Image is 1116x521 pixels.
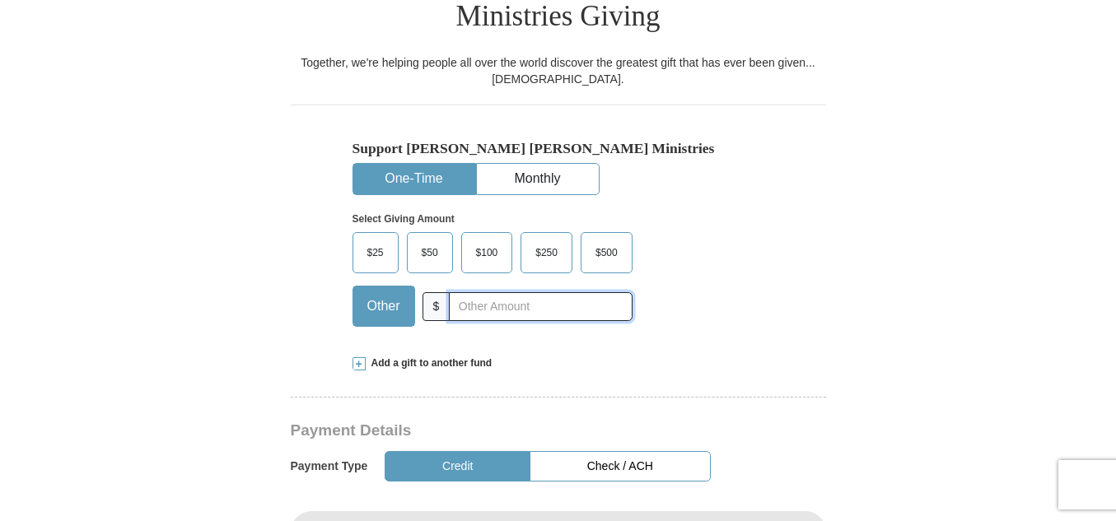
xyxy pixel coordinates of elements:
[291,54,826,87] div: Together, we're helping people all over the world discover the greatest gift that has ever been g...
[359,294,409,319] span: Other
[527,240,566,265] span: $250
[291,421,711,440] h3: Payment Details
[587,240,626,265] span: $500
[353,140,764,157] h5: Support [PERSON_NAME] [PERSON_NAME] Ministries
[413,240,446,265] span: $50
[423,292,451,321] span: $
[366,356,493,370] span: Add a gift to another fund
[385,451,530,481] button: Credit
[477,164,599,194] button: Monthly
[449,292,632,321] input: Other Amount
[530,451,710,481] button: Check / ACH
[291,459,368,473] h5: Payment Type
[468,240,507,265] span: $100
[353,213,455,225] strong: Select Giving Amount
[353,164,475,194] button: One-Time
[359,240,392,265] span: $25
